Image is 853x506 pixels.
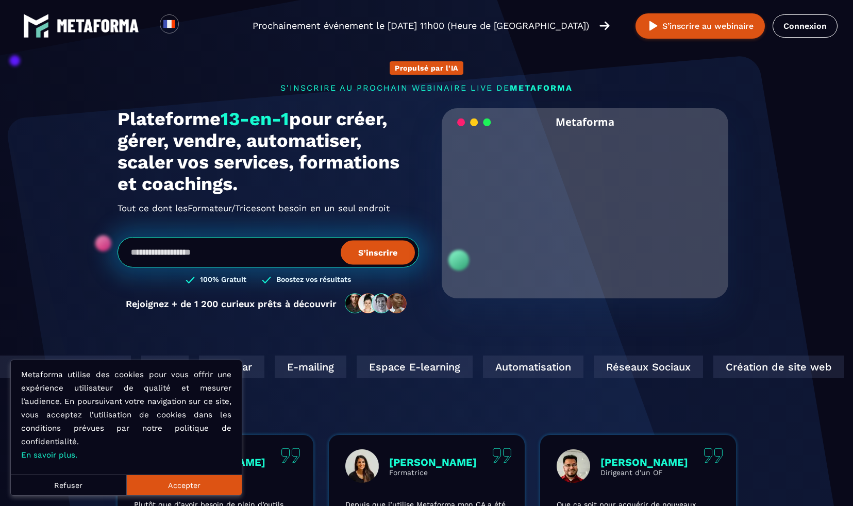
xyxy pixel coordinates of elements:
[773,14,838,38] a: Connexion
[647,20,660,32] img: play
[341,240,415,264] button: S’inscrire
[118,108,419,195] h1: Plateforme pour créer, gérer, vendre, automatiser, scaler vos services, formations et coachings.
[345,449,379,483] img: profile
[342,293,411,314] img: community-people
[179,14,204,37] div: Search for option
[449,136,721,271] video: Your browser does not support the video tag.
[600,456,688,468] p: [PERSON_NAME]
[197,356,262,378] div: Webinar
[711,356,842,378] div: Création de site web
[163,18,176,30] img: fr
[118,83,736,93] p: s'inscrire au prochain webinaire live de
[253,19,589,33] p: Prochainement événement le [DATE] 11h00 (Heure de [GEOGRAPHIC_DATA])
[592,356,701,378] div: Réseaux Sociaux
[23,13,49,39] img: logo
[635,13,765,39] button: S’inscrire au webinaire
[492,448,512,463] img: quote
[276,275,351,285] h3: Boostez vos résultats
[11,475,126,495] button: Refuser
[395,64,458,72] p: Propulsé par l'IA
[118,200,419,216] h2: Tout ce dont les ont besoin en un seul endroit
[262,275,271,285] img: checked
[389,468,477,477] p: Formatrice
[281,448,300,463] img: quote
[557,449,590,483] img: profile
[200,275,246,285] h3: 100% Gratuit
[273,356,344,378] div: E-mailing
[704,448,723,463] img: quote
[57,19,139,32] img: logo
[188,200,261,216] span: Formateur/Trices
[186,275,195,285] img: checked
[188,20,195,32] input: Search for option
[599,20,610,31] img: arrow-right
[481,356,581,378] div: Automatisation
[600,468,688,477] p: Dirigeant d'un OF
[126,475,242,495] button: Accepter
[21,368,231,462] p: Metaforma utilise des cookies pour vous offrir une expérience utilisateur de qualité et mesurer l...
[221,108,289,130] span: 13-en-1
[556,108,614,136] h2: Metaforma
[139,356,187,378] div: CRM
[510,83,573,93] span: METAFORMA
[126,298,337,309] p: Rejoignez + de 1 200 curieux prêts à découvrir
[355,356,471,378] div: Espace E-learning
[21,450,77,460] a: En savoir plus.
[457,117,491,127] img: loading
[389,456,477,468] p: [PERSON_NAME]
